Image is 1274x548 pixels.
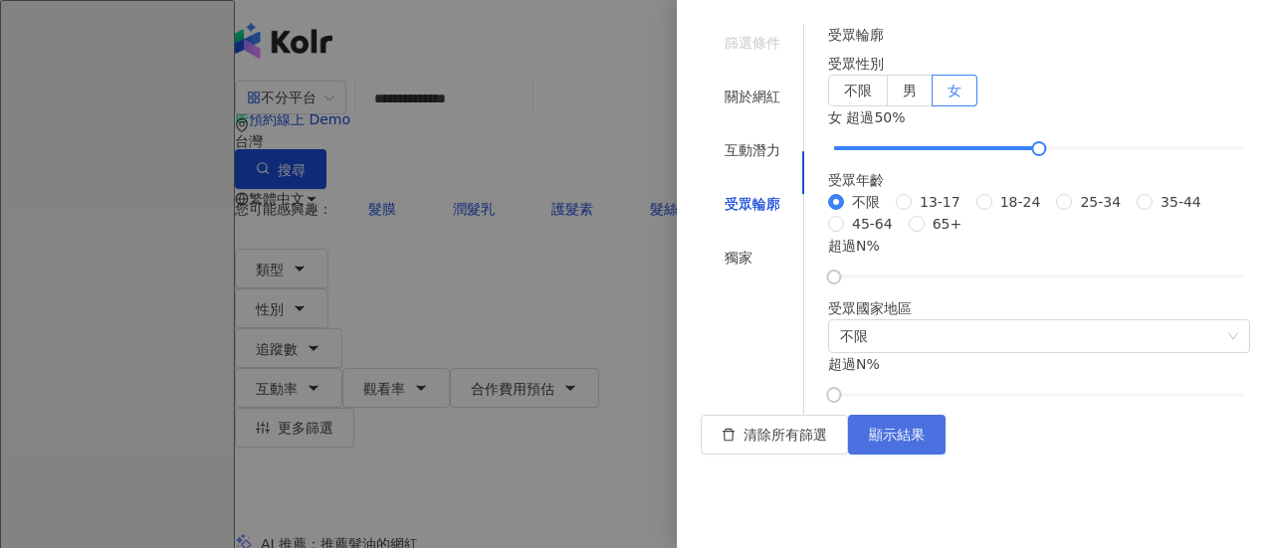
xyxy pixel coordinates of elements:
[725,32,780,54] div: 篩選條件
[828,53,1250,75] div: 受眾性別
[874,109,892,125] span: 50
[856,238,866,254] span: N
[840,320,1238,352] span: 不限
[844,191,888,213] span: 不限
[1072,191,1129,213] span: 25-34
[725,86,780,107] div: 關於網紅
[948,83,961,98] span: 女
[828,235,1250,257] div: 超過 %
[856,356,866,372] span: N
[828,297,1250,319] div: 受眾國家地區
[828,353,1250,375] div: 超過 %
[743,427,827,443] span: 清除所有篩選
[725,247,752,269] div: 獨家
[844,83,872,98] span: 不限
[844,213,901,235] span: 45-64
[722,428,736,442] span: delete
[828,24,1250,46] h4: 受眾輪廓
[828,169,1250,191] div: 受眾年齡
[701,415,848,455] button: 清除所有篩選
[869,427,925,443] span: 顯示結果
[848,415,946,455] button: 顯示結果
[992,191,1049,213] span: 18-24
[903,83,917,98] span: 男
[725,193,780,215] div: 受眾輪廓
[925,213,970,235] span: 65+
[912,191,968,213] span: 13-17
[828,106,1250,128] div: 女 超過 %
[1153,191,1209,213] span: 35-44
[725,139,780,161] div: 互動潛力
